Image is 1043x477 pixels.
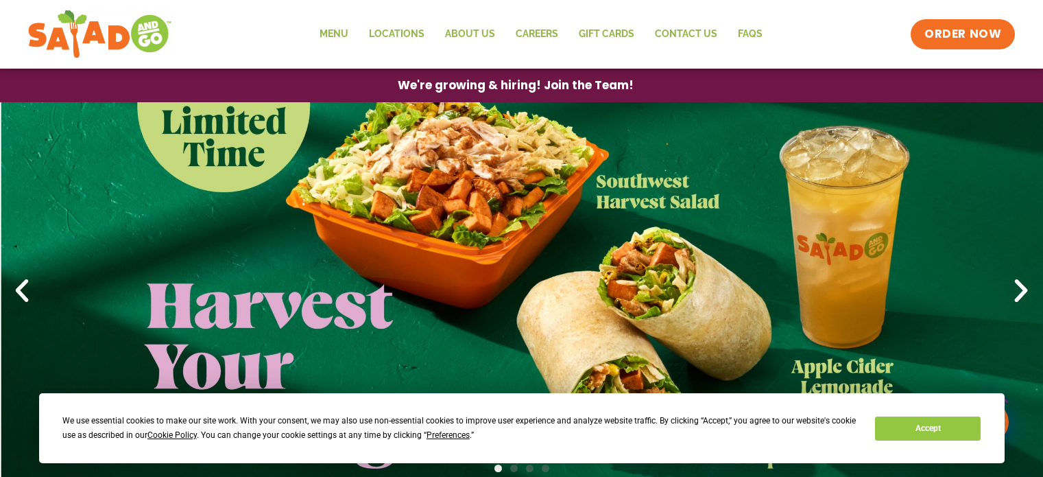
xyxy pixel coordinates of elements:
[494,465,502,472] span: Go to slide 1
[568,19,645,50] a: GIFT CARDS
[542,465,549,472] span: Go to slide 4
[39,393,1005,463] div: Cookie Consent Prompt
[435,19,505,50] a: About Us
[526,465,534,472] span: Go to slide 3
[875,417,981,441] button: Accept
[510,465,518,472] span: Go to slide 2
[62,414,859,443] div: We use essential cookies to make our site work. With your consent, we may also use non-essential ...
[427,430,470,440] span: Preferences
[924,26,1001,43] span: ORDER NOW
[645,19,728,50] a: Contact Us
[27,7,172,62] img: new-SAG-logo-768×292
[398,80,634,91] span: We're growing & hiring! Join the Team!
[728,19,773,50] a: FAQs
[7,276,37,306] div: Previous slide
[505,19,568,50] a: Careers
[911,19,1015,49] a: ORDER NOW
[359,19,435,50] a: Locations
[309,19,773,50] nav: Menu
[309,19,359,50] a: Menu
[1006,276,1036,306] div: Next slide
[377,69,654,102] a: We're growing & hiring! Join the Team!
[147,430,197,440] span: Cookie Policy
